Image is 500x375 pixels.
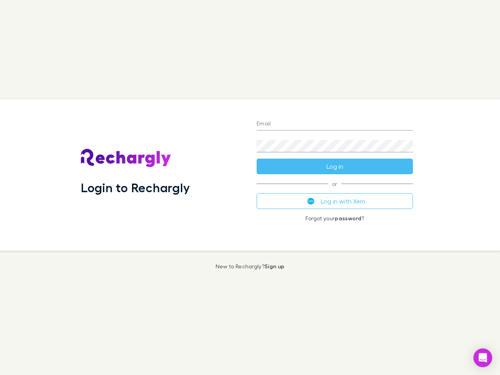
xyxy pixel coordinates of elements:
img: Xero's logo [307,198,314,205]
a: password [335,215,361,221]
p: New to Rechargly? [216,263,285,270]
button: Log in [257,159,413,174]
div: Open Intercom Messenger [473,348,492,367]
h1: Login to Rechargly [81,180,190,195]
button: Log in with Xero [257,193,413,209]
p: Forgot your ? [257,215,413,221]
a: Sign up [264,263,284,270]
img: Rechargly's Logo [81,149,171,168]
